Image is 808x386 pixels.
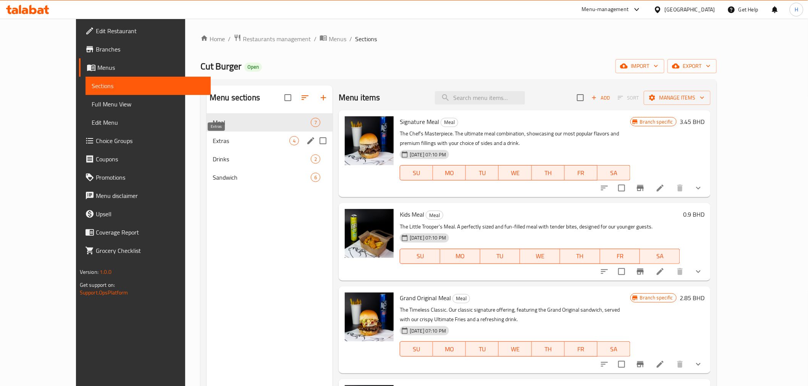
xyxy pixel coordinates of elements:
span: Grocery Checklist [96,246,205,255]
button: Branch-specific-item [631,262,650,281]
a: Menus [79,58,211,77]
span: export [674,61,711,71]
span: Branches [96,45,205,54]
span: Menus [329,34,346,43]
h6: 0.9 BHD [683,209,705,220]
a: Coupons [79,150,211,168]
div: Meal [426,211,443,220]
button: WE [499,341,532,357]
span: Select to update [614,356,630,372]
button: Branch-specific-item [631,179,650,197]
h6: 3.45 BHD [680,116,705,127]
div: items [311,154,320,164]
span: Cut Burger [200,58,241,75]
button: TH [532,341,565,357]
span: WE [523,251,557,262]
span: FR [568,167,595,179]
button: sort-choices [595,179,614,197]
span: FR [603,251,637,262]
div: Menu-management [582,5,629,14]
span: [DATE] 07:10 PM [407,234,449,241]
button: TU [480,249,520,264]
div: Open [244,63,262,72]
span: TU [469,344,496,355]
div: Sandwich6 [207,168,333,187]
button: export [667,59,717,73]
span: 1.0.0 [100,267,112,277]
span: Get support on: [80,280,115,290]
button: TU [466,341,499,357]
button: SU [400,341,433,357]
div: Meal [441,118,458,127]
a: Restaurants management [234,34,311,44]
button: TU [466,165,499,180]
span: Choice Groups [96,136,205,145]
span: Kids Meal [400,209,424,220]
span: H [795,5,798,14]
span: Coverage Report [96,228,205,237]
button: import [616,59,664,73]
span: Grand Original Meal [400,292,451,304]
span: import [622,61,658,71]
span: Coupons [96,154,205,164]
span: SA [643,251,677,262]
div: Meal [213,118,311,127]
span: TH [563,251,597,262]
div: items [311,173,320,182]
a: Edit menu item [656,360,665,369]
span: [DATE] 07:10 PM [407,327,449,335]
span: Select to update [614,180,630,196]
span: Menus [97,63,205,72]
button: sort-choices [595,355,614,373]
span: Promotions [96,173,205,182]
button: MO [433,341,466,357]
a: Coverage Report [79,223,211,241]
svg: Show Choices [694,267,703,276]
span: [DATE] 07:10 PM [407,151,449,158]
span: MO [436,344,463,355]
button: MO [440,249,480,264]
p: The Little Trooper's Meal. A perfectly sized and fun-filled meal with tender bites, designed for ... [400,222,680,232]
span: TH [535,344,562,355]
span: 7 [311,119,320,126]
button: FR [565,341,598,357]
button: FR [600,249,640,264]
span: TU [483,251,517,262]
span: Edit Menu [92,118,205,127]
span: Drinks [213,154,311,164]
span: SU [403,344,430,355]
svg: Show Choices [694,360,703,369]
button: Add [588,92,613,104]
button: show more [689,262,708,281]
span: Extras [213,136,289,145]
span: Sandwich [213,173,311,182]
button: delete [671,179,689,197]
span: WE [502,344,528,355]
button: sort-choices [595,262,614,281]
div: Drinks2 [207,150,333,168]
span: MO [436,167,463,179]
span: Select all sections [280,90,296,106]
span: Upsell [96,209,205,219]
span: WE [502,167,528,179]
button: WE [499,165,532,180]
span: Sort sections [296,88,314,107]
button: SU [400,165,433,180]
span: Sections [355,34,377,43]
h6: 2.85 BHD [680,293,705,303]
div: Meal7 [207,113,333,132]
p: The Timeless Classic. Our classic signature offering, featuring the Grand Original sandwich, serv... [400,305,630,324]
span: Branch specific [637,294,676,301]
input: search [435,91,525,105]
div: items [311,118,320,127]
span: Edit Restaurant [96,26,205,35]
a: Support.OpsPlatform [80,288,128,298]
a: Upsell [79,205,211,223]
span: TH [535,167,562,179]
li: / [314,34,317,43]
span: 4 [290,137,299,145]
a: Menus [320,34,346,44]
span: SU [403,167,430,179]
